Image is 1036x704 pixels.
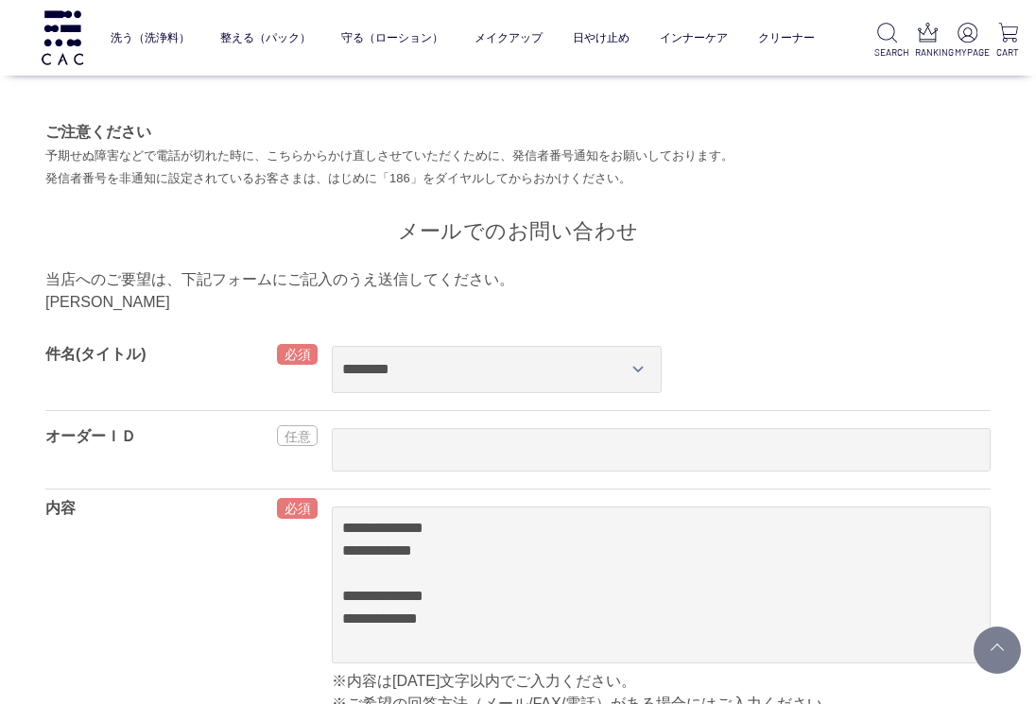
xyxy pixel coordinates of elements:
label: 件名(タイトル) [45,346,147,362]
label: オーダーＩＤ [45,428,136,444]
p: ※内容は[DATE]文字以内でご入力ください。 [332,670,991,693]
a: メイクアップ [475,17,543,58]
p: RANKING [915,45,941,60]
a: インナーケア [660,17,728,58]
a: CART [995,23,1021,60]
p: ご注意ください [45,121,991,144]
a: 洗う（洗浄料） [111,17,190,58]
a: 整える（パック） [220,17,311,58]
a: SEARCH [874,23,900,60]
p: 当店へのご要望は、下記フォームにご記入のうえ送信してください。 [45,268,991,291]
div: [PERSON_NAME] [45,291,991,314]
a: クリーナー [758,17,815,58]
img: logo [39,10,86,64]
p: SEARCH [874,45,900,60]
a: RANKING [915,23,941,60]
a: 日やけ止め [573,17,630,58]
label: 内容 [45,500,76,516]
font: 予期せぬ障害などで電話が切れた時に、こちらからかけ直しさせていただくために、発信者番号通知をお願いしております。 発信者番号を非通知に設定されているお客さまは、はじめに「186」をダイヤルしてか... [45,148,734,185]
p: CART [995,45,1021,60]
a: MYPAGE [955,23,980,60]
h2: メールでのお問い合わせ [45,217,991,245]
a: 守る（ローション） [341,17,443,58]
p: MYPAGE [955,45,980,60]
